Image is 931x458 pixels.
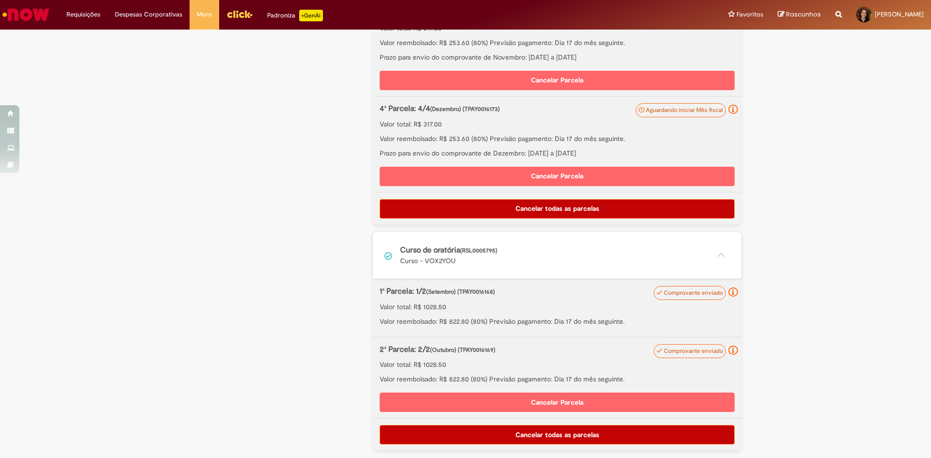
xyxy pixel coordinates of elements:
[299,10,323,21] p: +GenAi
[380,425,735,444] button: Cancelar todas as parcelas
[267,10,323,21] div: Padroniza
[380,344,684,355] p: 2ª Parcela: 2/2
[380,360,735,369] p: Valor total: R$ 1028.50
[380,167,735,186] button: Cancelar Parcela
[380,199,735,219] button: Cancelar todas as parcelas
[197,10,212,19] span: More
[875,10,924,18] span: [PERSON_NAME]
[728,346,738,355] i: Seu comprovante foi enviado e recebido pelo now. Para folha Ambev: passará para aprovação de seu ...
[786,10,821,19] span: Rascunhos
[1,5,51,24] img: ServiceNow
[380,38,735,47] p: Valor reembolsado: R$ 253.60 (80%) Previsão pagamento: Dia 17 do mês seguinte.
[380,374,735,384] p: Valor reembolsado: R$ 822.80 (80%) Previsão pagamento: Dia 17 do mês seguinte.
[646,106,723,114] span: Aguardando iniciar Mês fiscal
[380,316,735,326] p: Valor reembolsado: R$ 822.80 (80%) Previsão pagamento: Dia 17 do mês seguinte.
[226,7,253,21] img: click_logo_yellow_360x200.png
[380,393,735,412] button: Cancelar Parcela
[664,289,723,297] span: Comprovante enviado
[115,10,182,19] span: Despesas Corporativas
[380,103,684,114] p: 4ª Parcela: 4/4
[380,71,735,90] button: Cancelar Parcela
[380,52,735,62] p: Prazo para envio do comprovante de Novembro: [DATE] a [DATE]
[380,286,684,297] p: 1ª Parcela: 1/2
[430,346,496,354] span: (Outubro) (TPAY0016169)
[778,10,821,19] a: Rascunhos
[426,288,495,296] span: (Setembro) (TPAY0016168)
[66,10,100,19] span: Requisições
[380,134,735,143] p: Valor reembolsado: R$ 253.60 (80%) Previsão pagamento: Dia 17 do mês seguinte.
[737,10,763,19] span: Favoritos
[430,105,500,113] span: (Dezembro) (TPAY0016173)
[380,148,735,158] p: Prazo para envio do comprovante de Dezembro: [DATE] a [DATE]
[380,302,735,312] p: Valor total: R$ 1028.50
[664,347,723,355] span: Comprovante enviado
[380,119,735,129] p: Valor total: R$ 317.00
